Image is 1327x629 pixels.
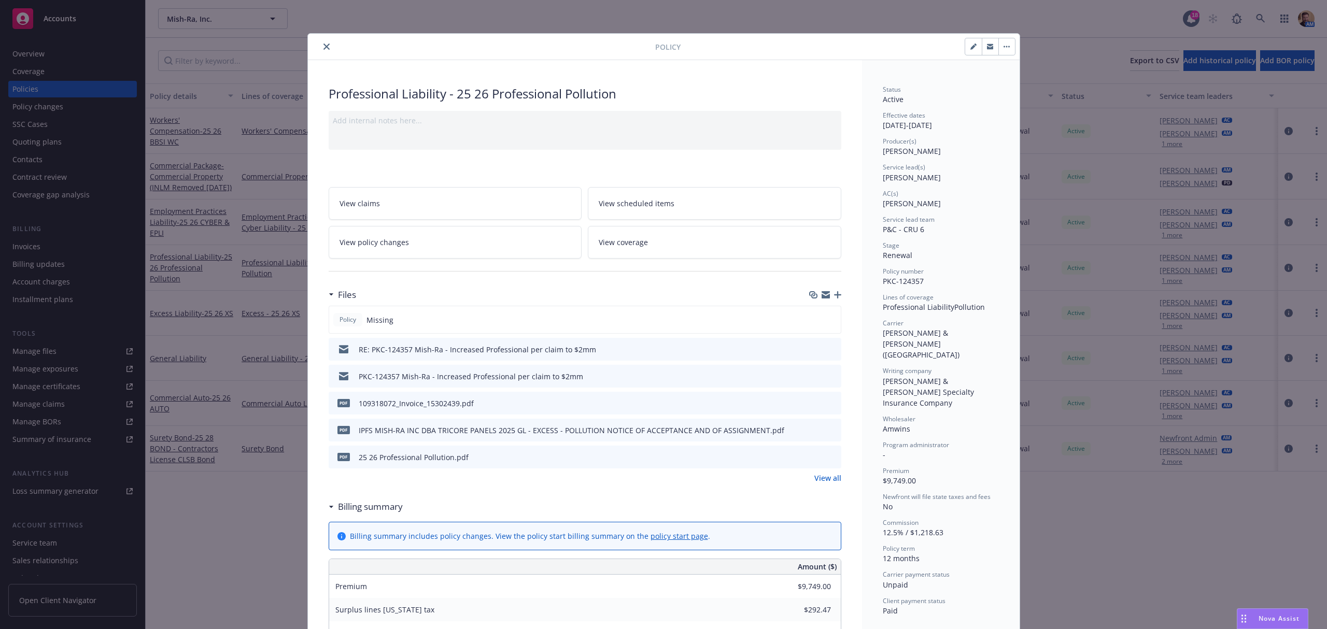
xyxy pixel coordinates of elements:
span: 12 months [883,553,920,563]
button: download file [811,371,820,382]
span: Surplus lines [US_STATE] tax [335,605,434,614]
button: close [320,40,333,53]
span: Active [883,94,904,104]
span: No [883,502,893,511]
a: policy start page [651,531,708,541]
div: Professional Liability - 25 26 Professional Pollution [329,85,841,103]
span: Program administrator [883,440,949,449]
span: Professional Liability [883,302,954,312]
button: download file [811,398,820,409]
span: Commission [883,518,919,527]
button: preview file [828,398,837,409]
div: [DATE] - [DATE] [883,111,999,131]
span: View policy changes [340,237,409,248]
span: Renewal [883,250,912,260]
span: Service lead(s) [883,163,925,171]
div: Billing summary [329,500,403,513]
button: preview file [828,452,837,463]
div: 109318072_Invoice_15302439.pdf [359,398,474,409]
span: Missing [366,314,393,325]
button: preview file [828,344,837,355]
div: Files [329,288,356,302]
span: View claims [340,198,380,209]
span: Policy term [883,544,915,553]
a: View all [814,473,841,483]
span: PKC-124357 [883,276,924,286]
div: IPFS MISH-RA INC DBA TRICORE PANELS 2025 GL - EXCESS - POLLUTION NOTICE OF ACCEPTANCE AND OF ASSI... [359,425,784,436]
input: 0.00 [770,602,837,618]
span: Nova Assist [1259,614,1300,623]
h3: Billing summary [338,500,403,513]
span: pdf [337,426,350,434]
span: Writing company [883,366,931,375]
button: preview file [828,425,837,436]
div: Add internal notes here... [333,115,837,126]
span: Policy [337,315,358,324]
span: Producer(s) [883,137,916,146]
span: [PERSON_NAME] [883,198,941,208]
span: Client payment status [883,596,945,605]
span: P&C - CRU 6 [883,224,924,234]
span: 12.5% / $1,218.63 [883,527,943,537]
button: download file [811,425,820,436]
span: View scheduled items [599,198,674,209]
span: Newfront will file state taxes and fees [883,492,991,501]
span: [PERSON_NAME] & [PERSON_NAME] ([GEOGRAPHIC_DATA]) [883,328,959,360]
span: - [883,450,885,460]
span: pdf [337,453,350,461]
span: Wholesaler [883,414,915,423]
span: Premium [883,466,909,475]
span: Lines of coverage [883,293,934,302]
a: View claims [329,187,582,220]
div: Billing summary includes policy changes. View the policy start billing summary on the . [350,531,710,541]
span: Pollution [954,302,985,312]
a: View coverage [588,226,841,259]
div: RE: PKC-124357 Mish-Ra - Increased Professional per claim to $2mm [359,344,596,355]
button: download file [811,452,820,463]
span: Status [883,85,901,94]
span: Service lead team [883,215,935,224]
span: View coverage [599,237,648,248]
span: [PERSON_NAME] & [PERSON_NAME] Specialty Insurance Company [883,376,976,408]
a: View scheduled items [588,187,841,220]
span: Paid [883,606,898,616]
input: 0.00 [770,579,837,594]
span: Premium [335,581,367,591]
span: pdf [337,399,350,407]
span: $9,749.00 [883,476,916,485]
button: preview file [828,371,837,382]
span: Policy number [883,267,924,276]
span: Unpaid [883,580,908,590]
button: download file [811,344,820,355]
span: AC(s) [883,189,898,198]
div: 25 26 Professional Pollution.pdf [359,452,469,463]
span: Policy [655,41,681,52]
span: [PERSON_NAME] [883,146,941,156]
div: PKC-124357 Mish-Ra - Increased Professional per claim to $2mm [359,371,583,382]
span: Amwins [883,424,910,434]
span: Carrier [883,319,904,327]
span: Carrier payment status [883,570,950,579]
span: Stage [883,241,899,250]
button: Nova Assist [1237,608,1308,629]
h3: Files [338,288,356,302]
span: Amount ($) [798,561,837,572]
span: [PERSON_NAME] [883,173,941,182]
span: Effective dates [883,111,925,120]
div: Drag to move [1237,609,1250,628]
a: View policy changes [329,226,582,259]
